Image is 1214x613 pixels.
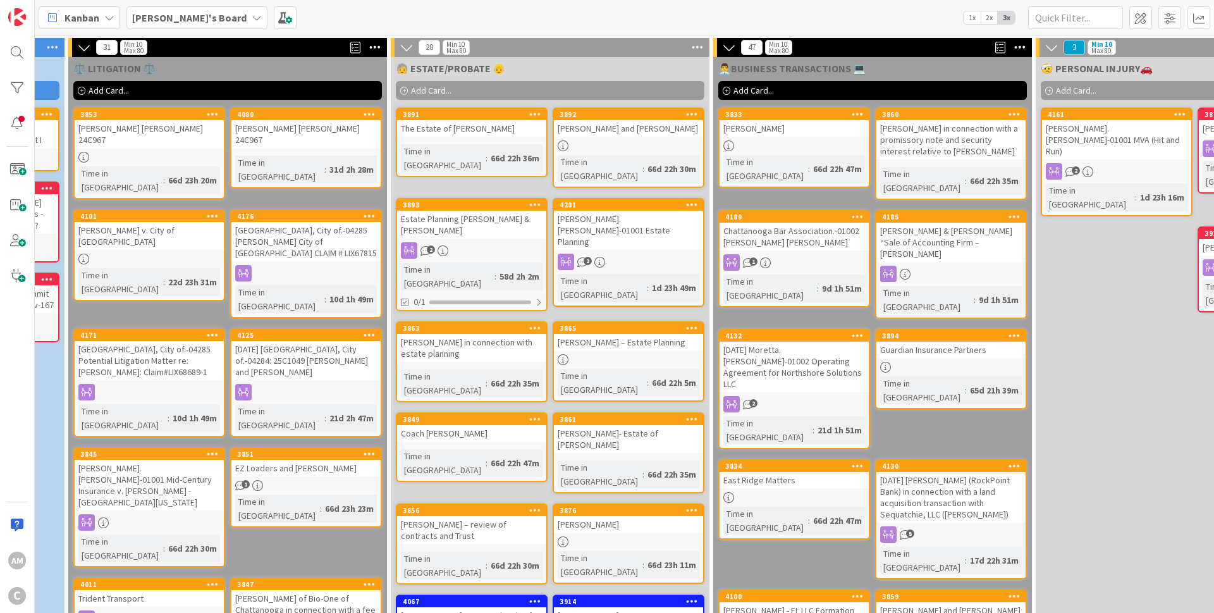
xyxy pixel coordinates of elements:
div: 4011 [80,580,224,589]
div: [PERSON_NAME] – review of contracts and Trust [397,516,546,544]
div: 4171[GEOGRAPHIC_DATA], City of.-04285 Potential Litigation Matter re: [PERSON_NAME]: Claim#LIX686... [75,330,224,380]
div: 21d 1h 51m [814,423,865,437]
div: [PERSON_NAME] & [PERSON_NAME] “Sale of Accounting Firm – [PERSON_NAME] [876,223,1026,262]
div: [DATE] Moretta.[PERSON_NAME]-01002 Operating Agreement for Northshore Solutions LLC [720,342,869,392]
span: Add Card... [733,85,774,96]
div: [PERSON_NAME] [554,516,703,533]
div: Min 10 [769,41,787,47]
div: 4101[PERSON_NAME] v. City of [GEOGRAPHIC_DATA] [75,211,224,250]
div: 3865[PERSON_NAME] – Estate Planning [554,323,703,350]
div: Time in [GEOGRAPHIC_DATA] [401,263,494,290]
span: : [324,411,326,425]
div: 3865 [560,324,703,333]
span: 2x [981,11,998,24]
div: 4161 [1048,110,1191,119]
span: : [324,292,326,306]
span: 47 [741,40,763,55]
div: Time in [GEOGRAPHIC_DATA] [723,507,808,535]
div: Time in [GEOGRAPHIC_DATA] [235,285,324,313]
div: [DATE] [GEOGRAPHIC_DATA], City of.-04284: 25C1049 [PERSON_NAME] and [PERSON_NAME] [231,341,381,380]
span: : [486,456,487,470]
span: 🧓 ESTATE/PROBATE 👴 [396,62,505,75]
div: Time in [GEOGRAPHIC_DATA] [235,156,324,183]
span: 2 [1072,166,1080,175]
span: : [486,151,487,165]
div: Trident Transport [75,590,224,607]
div: 3851EZ Loaders and [PERSON_NAME] [231,449,381,476]
div: [PERSON_NAME] v. City of [GEOGRAPHIC_DATA] [75,222,224,250]
div: Max 80 [1091,47,1111,54]
div: Time in [GEOGRAPHIC_DATA] [558,369,647,397]
div: 4132 [720,330,869,342]
div: 3851 [237,450,381,459]
div: Time in [GEOGRAPHIC_DATA] [235,404,324,432]
div: 4080[PERSON_NAME] [PERSON_NAME] 24C967 [231,109,381,148]
span: : [494,269,496,283]
div: [PERSON_NAME] in connection with estate planning [397,334,546,362]
div: Time in [GEOGRAPHIC_DATA] [401,144,486,172]
div: 4201 [554,199,703,211]
div: 4100 [720,591,869,602]
div: 3856 [403,506,546,515]
div: 3861 [554,414,703,425]
div: 66d 22h 35m [967,174,1022,188]
span: 3x [998,11,1015,24]
div: Time in [GEOGRAPHIC_DATA] [401,552,486,579]
span: : [1135,190,1137,204]
span: 31 [96,40,118,55]
div: 3847 [237,580,381,589]
div: Min 10 [1091,41,1112,47]
div: Estate Planning [PERSON_NAME] & [PERSON_NAME] [397,211,546,238]
span: 5 [906,529,914,538]
div: 3863 [397,323,546,334]
div: 4189 [720,211,869,223]
span: 2 [427,245,435,254]
div: Time in [GEOGRAPHIC_DATA] [78,268,163,296]
div: 3894 [876,330,1026,342]
div: 3894 [882,331,1026,340]
div: 4185[PERSON_NAME] & [PERSON_NAME] “Sale of Accounting Firm – [PERSON_NAME] [876,211,1026,262]
span: : [817,282,819,295]
span: : [965,383,967,397]
div: Time in [GEOGRAPHIC_DATA] [235,495,320,523]
div: 3914 [560,597,703,606]
div: 4067 [397,596,546,607]
div: AM [8,552,26,569]
div: Time in [GEOGRAPHIC_DATA] [558,155,642,183]
span: Add Card... [1056,85,1096,96]
div: 3891 [403,110,546,119]
div: 3893Estate Planning [PERSON_NAME] & [PERSON_NAME] [397,199,546,238]
div: 66d 22h 35m [644,467,699,481]
div: 4185 [876,211,1026,223]
div: 4176 [237,212,381,221]
div: 10d 1h 49m [326,292,377,306]
div: 10d 1h 49m [169,411,220,425]
div: Time in [GEOGRAPHIC_DATA] [558,274,647,302]
span: : [168,411,169,425]
div: [GEOGRAPHIC_DATA], City of.-04285 [PERSON_NAME] City of [GEOGRAPHIC_DATA] CLAIM # LIX67815 [231,222,381,261]
span: 2 [749,399,757,407]
div: 4100 [725,592,869,601]
div: 3833 [725,110,869,119]
div: 4176 [231,211,381,222]
span: : [647,281,649,295]
div: 22d 23h 31m [165,275,220,289]
div: Max 80 [124,47,144,54]
div: 1d 23h 49m [649,281,699,295]
div: 66d 23h 20m [165,173,220,187]
div: [PERSON_NAME].[PERSON_NAME]-01001 Mid-Century Insurance v. [PERSON_NAME] - [GEOGRAPHIC_DATA][US_S... [75,460,224,511]
div: 4185 [882,213,1026,221]
div: 3853[PERSON_NAME] [PERSON_NAME] 24C967 [75,109,224,148]
div: 3860 [882,110,1026,119]
div: 4132[DATE] Moretta.[PERSON_NAME]-01002 Operating Agreement for Northshore Solutions LLC [720,330,869,392]
div: Time in [GEOGRAPHIC_DATA] [880,286,974,314]
div: 4171 [80,331,224,340]
div: Time in [GEOGRAPHIC_DATA] [558,551,642,579]
input: Quick Filter... [1028,6,1123,29]
div: [PERSON_NAME] – Estate Planning [554,334,703,350]
b: [PERSON_NAME]'s Board [132,11,247,24]
div: Time in [GEOGRAPHIC_DATA] [558,461,642,488]
div: 3893 [403,201,546,209]
div: 66d 22h 47m [810,162,865,176]
span: : [642,162,644,176]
